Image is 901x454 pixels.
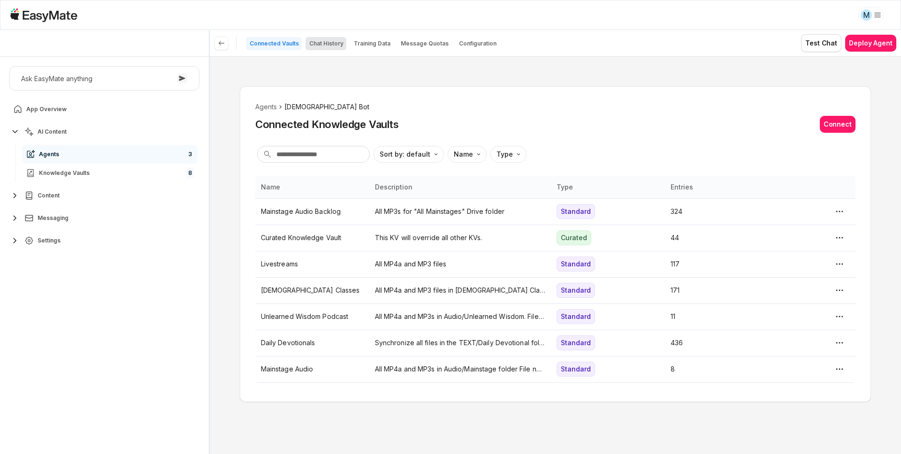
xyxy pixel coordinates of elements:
[261,311,364,322] p: Unlearned Wisdom Podcast
[38,192,60,199] span: Content
[454,149,473,159] p: Name
[557,230,591,245] div: Curated
[39,169,90,177] span: Knowledge Vaults
[375,206,545,217] p: All MP3s for "All Mainstages" Drive folder
[557,309,595,324] div: Standard
[250,40,299,47] p: Connected Vaults
[38,128,67,136] span: AI Content
[309,40,344,47] p: Chat History
[39,151,59,158] span: Agents
[261,364,364,374] p: Mainstage Audio
[9,100,199,119] a: App Overview
[38,237,61,244] span: Settings
[557,335,595,350] div: Standard
[557,283,595,298] div: Standard
[845,35,896,52] button: Deploy Agent
[186,167,194,179] span: 8
[284,102,369,112] span: [DEMOGRAPHIC_DATA] Bot
[369,176,551,198] th: Description
[255,176,369,198] th: Name
[255,102,277,112] li: Agents
[375,285,545,295] p: All MP4a and MP3 files in [DEMOGRAPHIC_DATA] Classes folder
[375,311,545,322] p: All MP4a and MP3s in Audio/Unlearned Wisdom. File names must end in ".mp3" or ".mp4a"
[9,122,199,141] button: AI Content
[9,66,199,91] button: Ask EasyMate anything
[557,362,595,377] div: Standard
[820,116,855,133] button: Connect
[22,145,198,164] a: Agents3
[9,231,199,250] button: Settings
[459,40,496,47] p: Configuration
[255,117,399,131] h2: Connected Knowledge Vaults
[374,146,444,163] button: Sort by: default
[375,364,545,374] p: All MP4a and MP3s in Audio/Mainstage folder File names must end in ".mp3" or ".mp4a"
[671,311,774,322] p: 11
[9,209,199,227] button: Messaging
[38,214,69,222] span: Messaging
[354,40,390,47] p: Training Data
[380,149,430,159] p: Sort by: default
[671,285,774,295] p: 171
[861,9,872,21] div: M
[401,40,449,47] p: Message Quotas
[261,338,364,348] p: Daily Devotionals
[551,176,665,198] th: Type
[671,206,774,217] p: 324
[671,364,774,374] p: 8
[801,34,841,52] button: Test Chat
[375,259,545,269] p: All MP4a and MP3 files
[557,204,595,219] div: Standard
[375,338,545,348] p: Synchronize all files in the TEXT/Daily Devotional folder. All file names must end in ".txt"
[671,259,774,269] p: 117
[665,176,780,198] th: Entries
[490,146,527,163] button: Type
[671,233,774,243] p: 44
[261,285,364,295] p: [DEMOGRAPHIC_DATA] Classes
[261,233,364,243] p: Curated Knowledge Vault
[671,338,774,348] p: 436
[375,233,545,243] p: This KV will override all other KVs.
[255,102,855,112] nav: breadcrumb
[26,106,67,113] span: App Overview
[448,146,487,163] button: Name
[9,186,199,205] button: Content
[557,257,595,272] div: Standard
[261,206,364,217] p: Mainstage Audio Backlog
[261,259,364,269] p: Livestreams
[22,164,198,182] a: Knowledge Vaults8
[496,149,513,159] p: Type
[186,149,194,160] span: 3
